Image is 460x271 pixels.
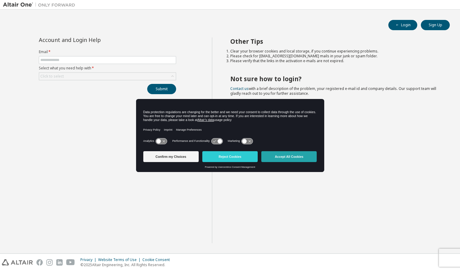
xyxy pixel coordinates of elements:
button: Submit [147,84,176,94]
img: instagram.svg [46,259,53,266]
button: Sign Up [421,20,450,30]
p: © 2025 Altair Engineering, Inc. All Rights Reserved. [80,262,173,267]
label: Select what you need help with [39,66,176,71]
img: facebook.svg [36,259,43,266]
img: linkedin.svg [56,259,63,266]
div: Website Terms of Use [98,257,142,262]
img: youtube.svg [66,259,75,266]
li: Please check for [EMAIL_ADDRESS][DOMAIN_NAME] mails in your junk or spam folder. [230,54,439,59]
span: with a brief description of the problem, your registered e-mail id and company details. Our suppo... [230,86,436,96]
a: Contact us [230,86,249,91]
img: Altair One [3,2,78,8]
div: Click to select [40,74,64,79]
div: Privacy [80,257,98,262]
h2: Not sure how to login? [230,75,439,83]
div: Cookie Consent [142,257,173,262]
div: Account and Login Help [39,37,149,42]
li: Clear your browser cookies and local storage, if you continue experiencing problems. [230,49,439,54]
div: Click to select [39,73,176,80]
h2: Other Tips [230,37,439,45]
label: Email [39,49,176,54]
button: Login [388,20,417,30]
li: Please verify that the links in the activation e-mails are not expired. [230,59,439,63]
img: altair_logo.svg [2,259,33,266]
